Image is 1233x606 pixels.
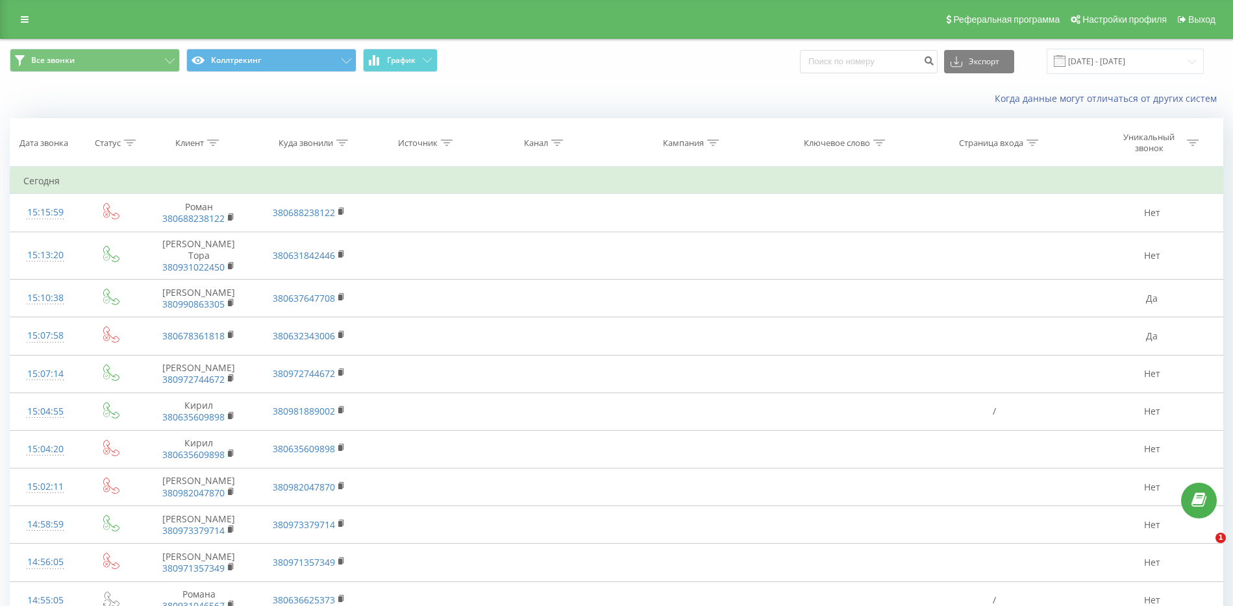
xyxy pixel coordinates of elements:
[959,138,1023,149] div: Страница входа
[142,280,256,317] td: [PERSON_NAME]
[1082,14,1167,25] span: Настройки профиля
[95,138,121,149] div: Статус
[1082,355,1223,393] td: Нет
[663,138,704,149] div: Кампания
[162,524,225,537] a: 380973379714
[162,330,225,342] a: 380678361818
[142,430,256,468] td: Кирил
[1082,468,1223,506] td: Нет
[162,298,225,310] a: 380990863305
[31,55,75,66] span: Все звонки
[162,373,225,385] a: 380972744672
[23,512,68,537] div: 14:58:59
[142,544,256,581] td: [PERSON_NAME]
[273,249,335,261] a: 380631842446
[10,168,1223,194] td: Сегодня
[162,562,225,574] a: 380971357349
[23,437,68,462] div: 15:04:20
[273,481,335,493] a: 380982047870
[23,550,68,575] div: 14:56:05
[363,49,438,72] button: График
[273,405,335,417] a: 380981889002
[142,506,256,544] td: [PERSON_NAME]
[1189,533,1220,564] iframe: Intercom live chat
[1082,317,1223,355] td: Да
[1114,132,1184,154] div: Уникальный звонок
[273,330,335,342] a: 380632343006
[1082,544,1223,581] td: Нет
[1215,533,1226,543] span: 1
[273,206,335,219] a: 380688238122
[1082,280,1223,317] td: Да
[23,474,68,500] div: 15:02:11
[10,49,180,72] button: Все звонки
[906,393,1082,430] td: /
[273,367,335,380] a: 380972744672
[23,200,68,225] div: 15:15:59
[804,138,870,149] div: Ключевое слово
[186,49,356,72] button: Коллтрекинг
[1188,14,1215,25] span: Выход
[23,323,68,348] div: 15:07:58
[273,292,335,304] a: 380637647708
[162,212,225,224] a: 380688238122
[162,411,225,423] a: 380635609898
[142,393,256,430] td: Кирил
[162,448,225,461] a: 380635609898
[995,92,1223,104] a: Когда данные могут отличаться от других систем
[142,468,256,506] td: [PERSON_NAME]
[398,138,438,149] div: Источник
[1082,194,1223,232] td: Нет
[162,487,225,499] a: 380982047870
[1082,393,1223,430] td: Нет
[524,138,548,149] div: Канал
[944,50,1014,73] button: Экспорт
[273,518,335,531] a: 380973379714
[387,56,416,65] span: График
[273,556,335,568] a: 380971357349
[953,14,1060,25] span: Реферальная программа
[23,243,68,268] div: 15:13:20
[1082,232,1223,280] td: Нет
[142,355,256,393] td: [PERSON_NAME]
[1082,506,1223,544] td: Нет
[23,361,68,387] div: 15:07:14
[23,285,68,311] div: 15:10:38
[142,194,256,232] td: Роман
[142,232,256,280] td: [PERSON_NAME] Тора
[175,138,204,149] div: Клиент
[273,442,335,455] a: 380635609898
[1082,430,1223,468] td: Нет
[162,261,225,273] a: 380931022450
[19,138,68,149] div: Дата звонка
[279,138,333,149] div: Куда звонили
[23,399,68,424] div: 15:04:55
[800,50,938,73] input: Поиск по номеру
[273,594,335,606] a: 380636625373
